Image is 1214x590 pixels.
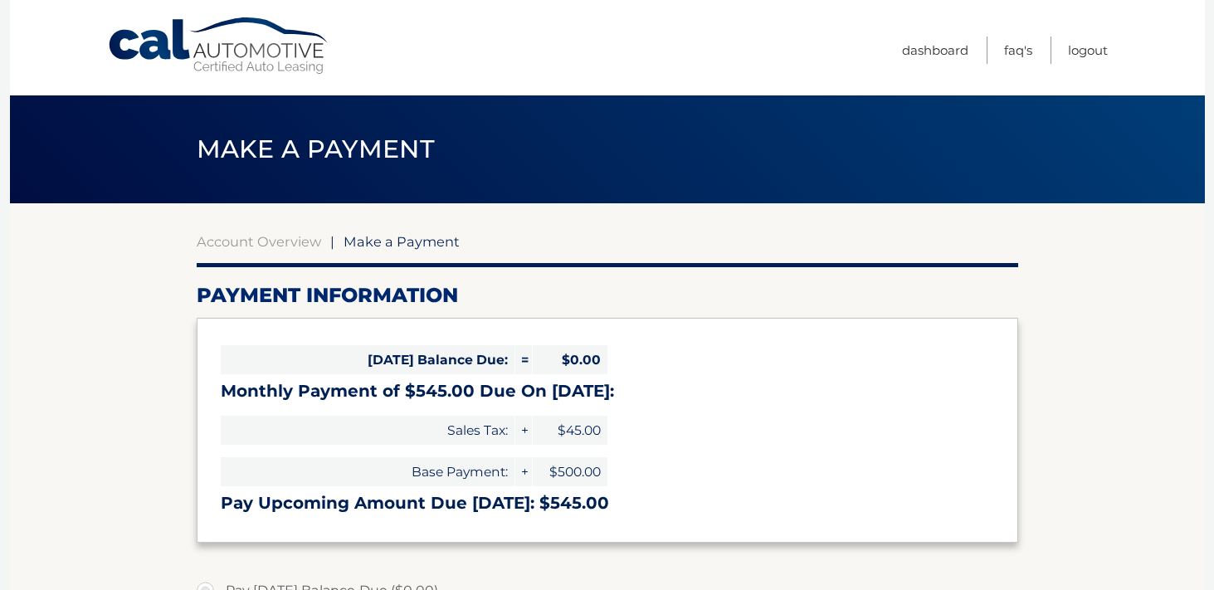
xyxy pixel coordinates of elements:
span: $0.00 [533,345,607,374]
h2: Payment Information [197,283,1018,308]
span: $500.00 [533,457,607,486]
span: + [515,457,532,486]
span: Base Payment: [221,457,514,486]
span: Sales Tax: [221,416,514,445]
h3: Monthly Payment of $545.00 Due On [DATE]: [221,381,994,402]
span: $45.00 [533,416,607,445]
span: Make a Payment [344,233,460,250]
a: Dashboard [902,37,968,64]
span: = [515,345,532,374]
span: Make a Payment [197,134,435,164]
h3: Pay Upcoming Amount Due [DATE]: $545.00 [221,493,994,514]
a: FAQ's [1004,37,1032,64]
a: Cal Automotive [107,17,331,76]
span: [DATE] Balance Due: [221,345,514,374]
span: + [515,416,532,445]
a: Account Overview [197,233,321,250]
a: Logout [1068,37,1108,64]
span: | [330,233,334,250]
